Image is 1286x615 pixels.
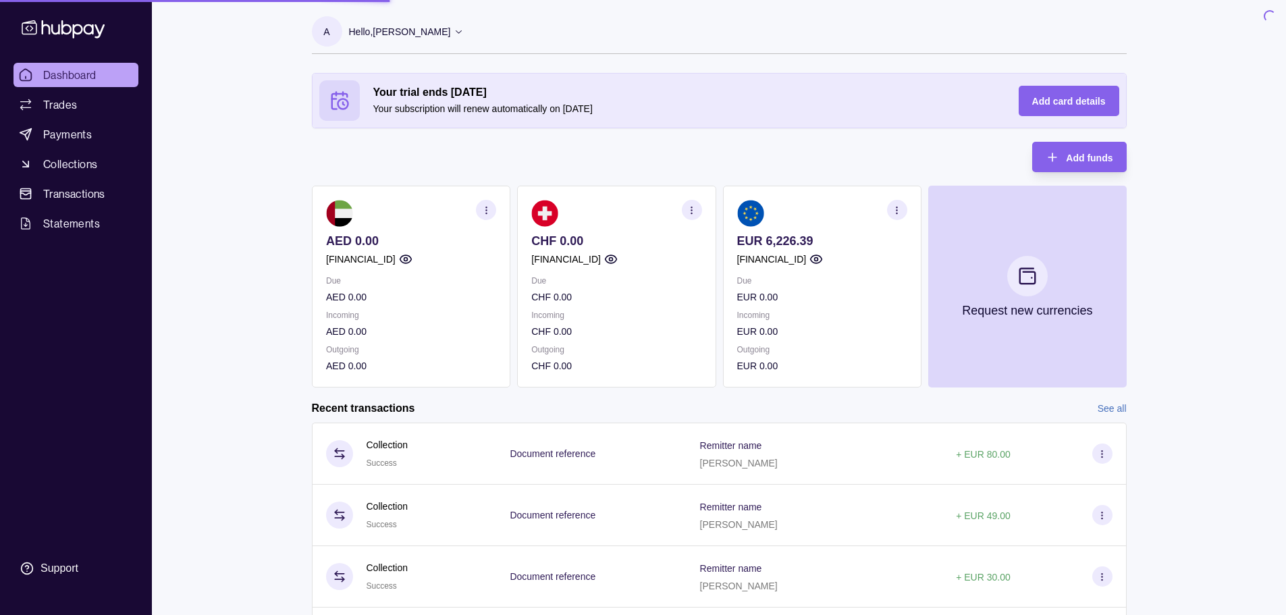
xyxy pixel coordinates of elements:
img: ae [326,200,353,227]
a: Dashboard [14,63,138,87]
span: Trades [43,97,77,113]
p: [FINANCIAL_ID] [326,252,396,267]
button: Add funds [1032,142,1126,172]
p: AED 0.00 [326,290,496,304]
p: CHF 0.00 [531,324,701,339]
img: ch [531,200,558,227]
p: Document reference [510,510,595,520]
span: Add card details [1032,96,1106,107]
span: Success [367,520,397,529]
span: Collections [43,156,97,172]
p: AED 0.00 [326,234,496,248]
a: Collections [14,152,138,176]
a: See all [1098,401,1127,416]
p: Due [326,273,496,288]
p: [PERSON_NAME] [700,581,778,591]
p: + EUR 30.00 [956,572,1011,583]
span: Statements [43,215,100,232]
h2: Recent transactions [312,401,415,416]
span: Dashboard [43,67,97,83]
a: Transactions [14,182,138,206]
p: [FINANCIAL_ID] [531,252,601,267]
span: Success [367,458,397,468]
p: EUR 0.00 [736,290,907,304]
a: Statements [14,211,138,236]
p: + EUR 80.00 [956,449,1011,460]
p: Outgoing [531,342,701,357]
p: + EUR 49.00 [956,510,1011,521]
button: Add card details [1019,86,1119,116]
p: Document reference [510,448,595,459]
p: [FINANCIAL_ID] [736,252,806,267]
p: EUR 0.00 [736,358,907,373]
p: CHF 0.00 [531,358,701,373]
img: eu [736,200,763,227]
h2: Your trial ends [DATE] [373,85,992,100]
p: Document reference [510,571,595,582]
span: Add funds [1066,153,1113,163]
p: Hello, [PERSON_NAME] [349,24,451,39]
p: Incoming [531,308,701,323]
p: CHF 0.00 [531,234,701,248]
span: Transactions [43,186,105,202]
p: Remitter name [700,502,762,512]
p: Your subscription will renew automatically on [DATE] [373,101,992,116]
p: Outgoing [326,342,496,357]
p: EUR 6,226.39 [736,234,907,248]
p: EUR 0.00 [736,324,907,339]
p: Remitter name [700,563,762,574]
div: Support [41,561,78,576]
p: Incoming [736,308,907,323]
a: Payments [14,122,138,146]
p: AED 0.00 [326,324,496,339]
p: [PERSON_NAME] [700,519,778,530]
p: Collection [367,437,408,452]
p: CHF 0.00 [531,290,701,304]
p: [PERSON_NAME] [700,458,778,469]
p: Due [736,273,907,288]
a: Trades [14,92,138,117]
p: Collection [367,560,408,575]
p: Collection [367,499,408,514]
p: Remitter name [700,440,762,451]
p: Incoming [326,308,496,323]
p: Outgoing [736,342,907,357]
span: Payments [43,126,92,142]
span: Success [367,581,397,591]
a: Support [14,554,138,583]
p: AED 0.00 [326,358,496,373]
p: Due [531,273,701,288]
button: Request new currencies [928,186,1126,387]
p: A [323,24,329,39]
p: Request new currencies [962,303,1092,318]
